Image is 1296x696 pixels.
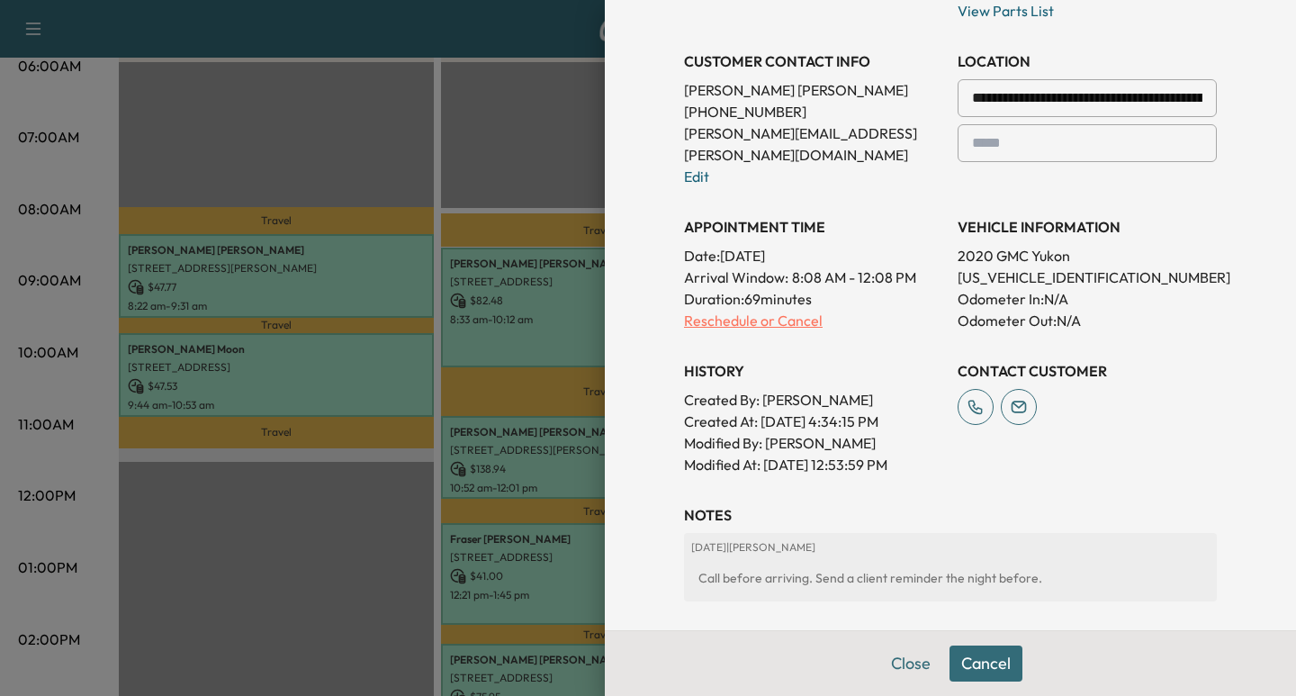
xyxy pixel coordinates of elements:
[792,267,916,288] span: 8:08 AM - 12:08 PM
[879,646,942,682] button: Close
[691,540,1210,555] p: [DATE] | [PERSON_NAME]
[684,288,943,310] p: Duration: 69 minutes
[684,50,943,72] h3: CUSTOMER CONTACT INFO
[684,360,943,382] h3: History
[684,432,943,454] p: Modified By : [PERSON_NAME]
[958,216,1217,238] h3: VEHICLE INFORMATION
[684,504,1217,526] h3: NOTES
[949,646,1022,682] button: Cancel
[684,411,943,432] p: Created At : [DATE] 4:34:15 PM
[958,288,1217,310] p: Odometer In: N/A
[684,167,709,185] a: Edit
[684,122,943,166] p: [PERSON_NAME][EMAIL_ADDRESS][PERSON_NAME][DOMAIN_NAME]
[684,79,943,101] p: [PERSON_NAME] [PERSON_NAME]
[684,267,943,288] p: Arrival Window:
[684,389,943,411] p: Created By : [PERSON_NAME]
[958,267,1217,288] p: [US_VEHICLE_IDENTIFICATION_NUMBER]
[958,310,1217,331] p: Odometer Out: N/A
[684,454,943,475] p: Modified At : [DATE] 12:53:59 PM
[684,101,943,122] p: [PHONE_NUMBER]
[684,245,943,267] p: Date: [DATE]
[958,245,1217,267] p: 2020 GMC Yukon
[684,216,943,238] h3: APPOINTMENT TIME
[684,310,943,331] p: Reschedule or Cancel
[958,50,1217,72] h3: LOCATION
[958,360,1217,382] h3: CONTACT CUSTOMER
[691,562,1210,594] div: Call before arriving. Send a client reminder the night before.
